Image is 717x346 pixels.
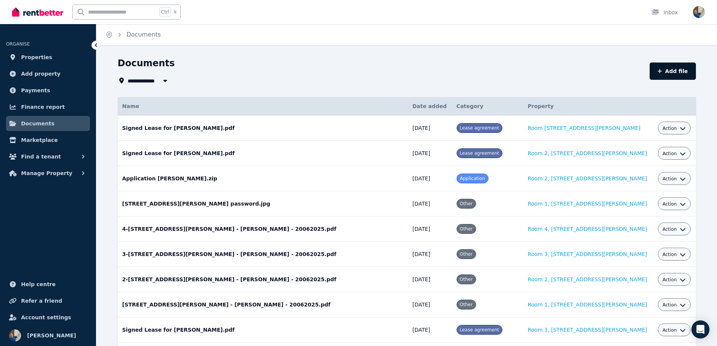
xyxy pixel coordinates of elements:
button: Action [662,327,686,333]
span: Other [460,226,473,232]
button: Action [662,176,686,182]
a: Room 2, [STREET_ADDRESS][PERSON_NAME] [528,150,647,156]
button: Action [662,277,686,283]
span: Lease agreement [460,125,499,131]
td: [DATE] [408,267,452,292]
span: Marketplace [21,136,58,145]
span: Action [662,151,677,157]
img: Andy Jeffery [693,6,705,18]
span: Other [460,251,473,257]
span: Help centre [21,280,56,289]
span: Find a tenant [21,152,61,161]
a: Room 4, [STREET_ADDRESS][PERSON_NAME] [528,226,647,232]
span: Action [662,226,677,232]
td: 4-[STREET_ADDRESS][PERSON_NAME] - [PERSON_NAME] - 20062025.pdf [118,216,408,242]
span: Action [662,277,677,283]
a: Payments [6,83,90,98]
img: Andy Jeffery [9,329,21,341]
a: Room 1, [STREET_ADDRESS][PERSON_NAME] [528,302,647,308]
td: Application [PERSON_NAME].zip [118,166,408,191]
a: Account settings [6,310,90,325]
div: Inbox [652,9,678,16]
span: Application [460,176,485,181]
a: Documents [6,116,90,131]
td: Signed Lease for [PERSON_NAME].pdf [118,141,408,166]
img: RentBetter [12,6,63,18]
span: Action [662,125,677,131]
td: Signed Lease for [PERSON_NAME].pdf [118,317,408,343]
button: Action [662,151,686,157]
button: Action [662,125,686,131]
td: Signed Lease for [PERSON_NAME].pdf [118,116,408,141]
button: Add file [650,62,696,80]
a: Documents [126,31,161,38]
td: [DATE] [408,216,452,242]
span: Account settings [21,313,71,322]
a: Add property [6,66,90,81]
span: Lease agreement [460,151,499,156]
td: [STREET_ADDRESS][PERSON_NAME] - [PERSON_NAME] - 20062025.pdf [118,292,408,317]
span: Properties [21,53,52,62]
span: Lease agreement [460,327,499,332]
span: Payments [21,86,50,95]
span: Action [662,201,677,207]
span: Manage Property [21,169,72,178]
div: Open Intercom Messenger [691,320,709,338]
span: Add property [21,69,61,78]
a: Finance report [6,99,90,114]
th: Property [523,97,653,116]
a: Help centre [6,277,90,292]
span: Other [460,277,473,282]
td: [DATE] [408,116,452,141]
span: Other [460,302,473,307]
button: Action [662,201,686,207]
span: Name [122,103,139,109]
td: 3-[STREET_ADDRESS][PERSON_NAME] - [PERSON_NAME] - 20062025.pdf [118,242,408,267]
a: Refer a friend [6,293,90,308]
a: Properties [6,50,90,65]
a: Room [STREET_ADDRESS][PERSON_NAME] [528,125,640,131]
button: Action [662,251,686,258]
a: Room 2, [STREET_ADDRESS][PERSON_NAME] [528,175,647,181]
span: Action [662,327,677,333]
span: Action [662,176,677,182]
td: [DATE] [408,317,452,343]
button: Manage Property [6,166,90,181]
span: Action [662,251,677,258]
td: [DATE] [408,141,452,166]
td: [DATE] [408,166,452,191]
td: 2-[STREET_ADDRESS][PERSON_NAME] - [PERSON_NAME] - 20062025.pdf [118,267,408,292]
td: [STREET_ADDRESS][PERSON_NAME] password.jpg [118,191,408,216]
td: [DATE] [408,191,452,216]
button: Action [662,302,686,308]
a: Room 3, [STREET_ADDRESS][PERSON_NAME] [528,251,647,257]
span: [PERSON_NAME] [27,331,76,340]
h1: Documents [118,57,175,69]
span: ORGANISE [6,41,30,47]
td: [DATE] [408,292,452,317]
span: Documents [21,119,55,128]
span: Action [662,302,677,308]
span: Finance report [21,102,65,111]
th: Date added [408,97,452,116]
span: Refer a friend [21,296,62,305]
a: Room 2, [STREET_ADDRESS][PERSON_NAME] [528,276,647,282]
button: Find a tenant [6,149,90,164]
a: Room 3, [STREET_ADDRESS][PERSON_NAME] [528,327,647,333]
th: Category [452,97,524,116]
span: k [174,9,177,15]
nav: Breadcrumb [96,24,170,45]
span: Ctrl [159,7,171,17]
button: Action [662,226,686,232]
a: Room 1, [STREET_ADDRESS][PERSON_NAME] [528,201,647,207]
a: Marketplace [6,133,90,148]
td: [DATE] [408,242,452,267]
span: Other [460,201,473,206]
